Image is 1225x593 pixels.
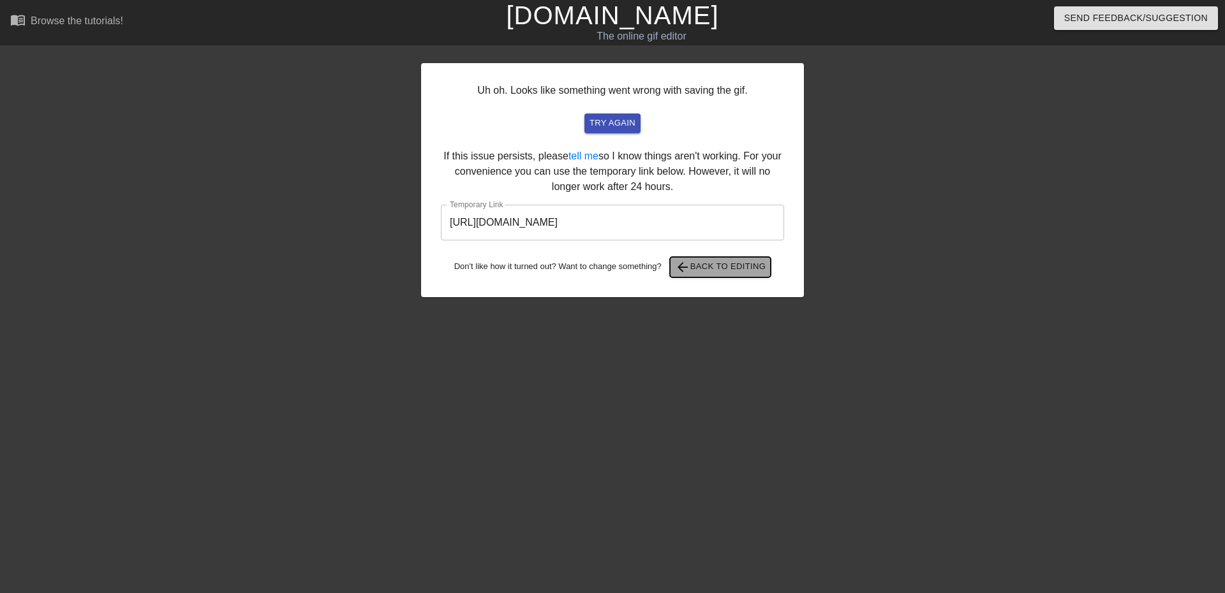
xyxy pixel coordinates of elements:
span: menu_book [10,12,26,27]
span: Back to Editing [675,260,766,275]
span: try again [590,116,635,131]
button: Back to Editing [670,257,771,277]
button: Send Feedback/Suggestion [1054,6,1218,30]
div: Browse the tutorials! [31,15,123,26]
div: Uh oh. Looks like something went wrong with saving the gif. If this issue persists, please so I k... [421,63,804,297]
span: Send Feedback/Suggestion [1064,10,1208,26]
a: tell me [568,150,598,161]
button: try again [584,113,641,133]
a: Browse the tutorials! [10,12,123,32]
input: bare [441,205,784,240]
div: The online gif editor [415,29,868,44]
a: [DOMAIN_NAME] [506,1,718,29]
span: arrow_back [675,260,690,275]
div: Don't like how it turned out? Want to change something? [441,257,784,277]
